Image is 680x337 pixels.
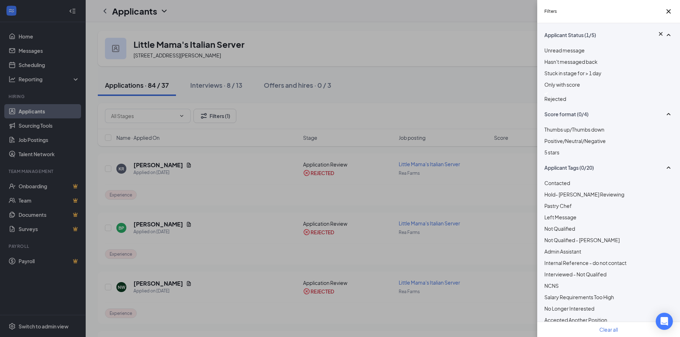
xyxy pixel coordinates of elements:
span: Score format (0/4) [544,111,589,118]
span: Only with score [544,81,580,88]
span: Not Qualified - [PERSON_NAME] [544,237,620,243]
span: Thumbs up/Thumbs down [544,126,604,133]
svg: SmallChevronUp [664,163,673,172]
span: Stuck in stage for > 1 day [544,70,601,76]
div: Open Intercom Messenger [656,313,673,330]
span: Hold- [PERSON_NAME] Reviewing [544,191,624,198]
span: Pastry Chef [544,203,572,209]
svg: SmallChevronUp [664,110,673,118]
span: Accepted Another Position [544,317,607,323]
svg: Cross [657,30,664,37]
span: Interviewed - Not Qualifed [544,271,606,277]
span: 5 stars [544,149,559,155]
span: Salary Requirements Too High [544,294,614,300]
span: Hasn't messaged back [544,58,598,65]
span: NCNS [544,282,559,289]
span: Unread message [544,47,585,53]
svg: Cross [664,7,673,16]
span: Contacted [544,180,570,186]
span: Positive/Neutral/Negative [544,138,606,144]
span: Not Qualified [544,225,575,232]
span: Applicant Tags (0/20) [544,164,594,171]
span: Applicant Status (1/5) [544,31,596,39]
svg: SmallChevronUp [664,31,673,39]
span: Rejected [544,96,566,102]
span: Internal Reference - do not contact [544,260,626,266]
span: Left Message [544,214,576,220]
h5: Filters [544,8,557,15]
img: checkbox [544,92,548,95]
button: Clear all [599,326,618,333]
span: No Longer Interested [544,305,594,312]
span: Admin Assistant [544,248,581,255]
